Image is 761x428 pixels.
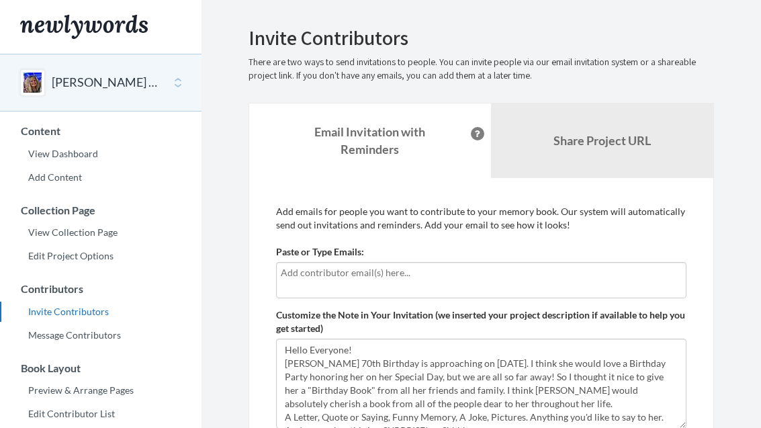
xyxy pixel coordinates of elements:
h3: Contributors [1,283,202,295]
h3: Book Layout [1,362,202,374]
button: [PERSON_NAME] 70th Birthday [52,74,161,91]
h3: Collection Page [1,204,202,216]
b: Share Project URL [553,133,651,148]
label: Paste or Type Emails: [276,245,364,259]
strong: Email Invitation with Reminders [314,124,425,157]
h3: Content [1,125,202,137]
label: Customize the Note in Your Invitation (we inserted your project description if available to help ... [276,308,686,335]
h2: Invite Contributors [249,27,714,49]
input: Add contributor email(s) here... [281,265,682,280]
p: Add emails for people you want to contribute to your memory book. Our system will automatically s... [276,205,686,232]
p: There are two ways to send invitations to people. You can invite people via our email invitation ... [249,56,714,83]
img: Newlywords logo [20,15,148,39]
